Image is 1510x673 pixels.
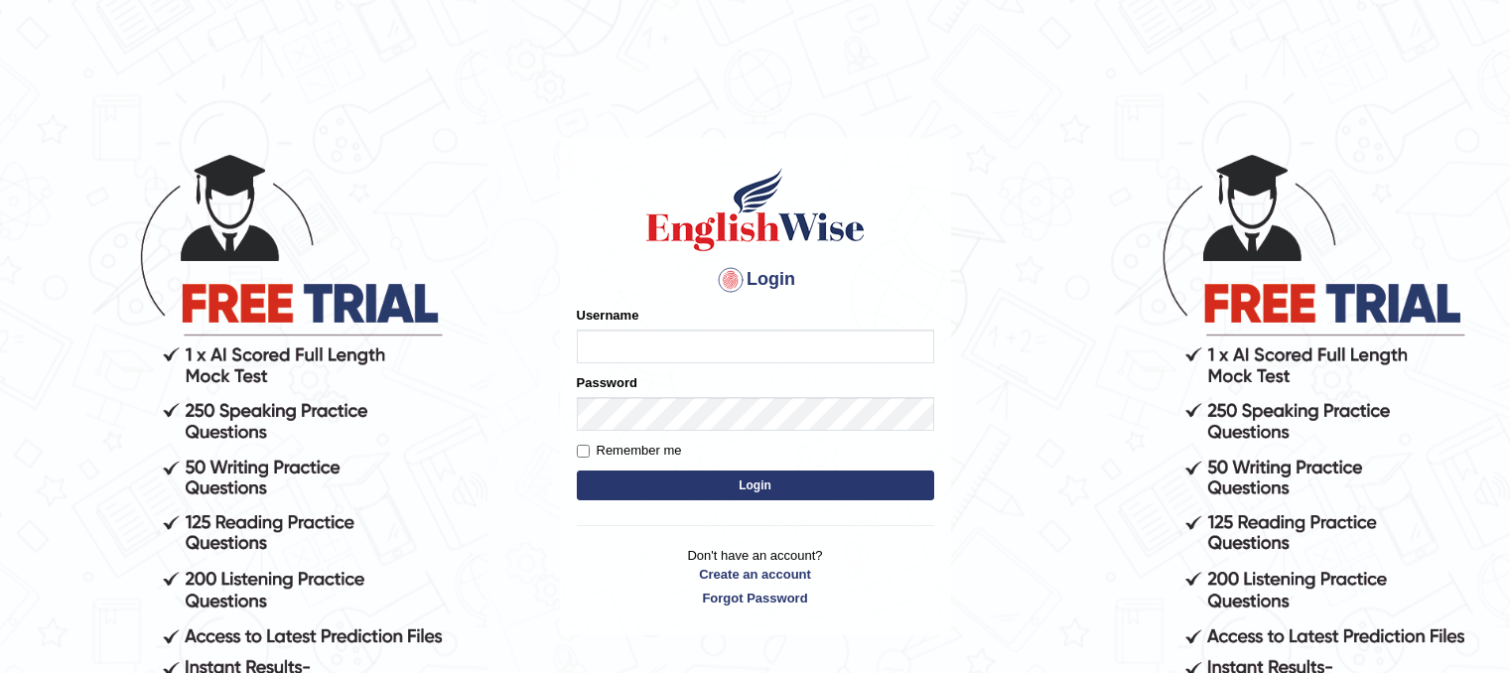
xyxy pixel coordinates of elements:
button: Login [577,471,934,500]
label: Username [577,306,639,325]
p: Don't have an account? [577,546,934,607]
img: Logo of English Wise sign in for intelligent practice with AI [642,165,869,254]
h4: Login [577,264,934,296]
label: Password [577,373,637,392]
a: Forgot Password [577,589,934,607]
label: Remember me [577,441,682,461]
input: Remember me [577,445,590,458]
a: Create an account [577,565,934,584]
